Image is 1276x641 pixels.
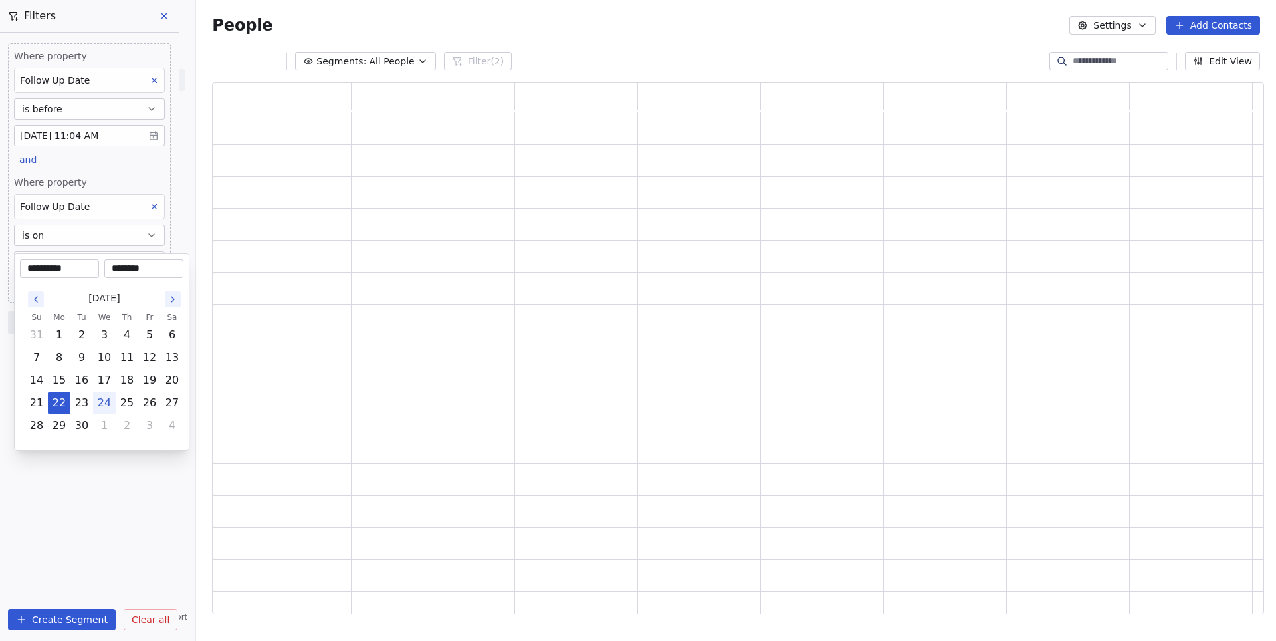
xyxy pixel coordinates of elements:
[116,311,138,324] th: Thursday
[139,392,160,414] button: Friday, September 26th, 2025
[49,370,70,391] button: Monday, September 15th, 2025
[94,347,115,368] button: Wednesday, September 10th, 2025
[116,370,138,391] button: Thursday, September 18th, 2025
[161,347,183,368] button: Saturday, September 13th, 2025
[139,324,160,346] button: Friday, September 5th, 2025
[49,324,70,346] button: Monday, September 1st, 2025
[49,347,70,368] button: Monday, September 8th, 2025
[116,347,138,368] button: Thursday, September 11th, 2025
[93,311,116,324] th: Wednesday
[49,392,70,414] button: Monday, September 22nd, 2025, selected
[26,392,47,414] button: Sunday, September 21st, 2025
[138,311,161,324] th: Friday
[28,291,44,307] button: Go to the Previous Month
[48,311,70,324] th: Monday
[116,415,138,436] button: Thursday, October 2nd, 2025
[165,291,181,307] button: Go to the Next Month
[25,311,183,437] table: September 2025
[71,347,92,368] button: Tuesday, September 9th, 2025
[94,324,115,346] button: Wednesday, September 3rd, 2025
[161,415,183,436] button: Saturday, October 4th, 2025
[26,347,47,368] button: Sunday, September 7th, 2025
[26,370,47,391] button: Sunday, September 14th, 2025
[161,370,183,391] button: Saturday, September 20th, 2025
[161,324,183,346] button: Saturday, September 6th, 2025
[71,392,92,414] button: Tuesday, September 23rd, 2025
[49,415,70,436] button: Monday, September 29th, 2025
[70,311,93,324] th: Tuesday
[116,324,138,346] button: Thursday, September 4th, 2025
[26,324,47,346] button: Sunday, August 31st, 2025
[139,370,160,391] button: Friday, September 19th, 2025
[71,415,92,436] button: Tuesday, September 30th, 2025
[94,370,115,391] button: Wednesday, September 17th, 2025
[94,392,115,414] button: Today, Wednesday, September 24th, 2025
[71,370,92,391] button: Tuesday, September 16th, 2025
[71,324,92,346] button: Tuesday, September 2nd, 2025
[94,415,115,436] button: Wednesday, October 1st, 2025
[139,415,160,436] button: Friday, October 3rd, 2025
[139,347,160,368] button: Friday, September 12th, 2025
[161,311,183,324] th: Saturday
[88,291,120,305] span: [DATE]
[25,311,48,324] th: Sunday
[161,392,183,414] button: Saturday, September 27th, 2025
[26,415,47,436] button: Sunday, September 28th, 2025
[116,392,138,414] button: Thursday, September 25th, 2025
